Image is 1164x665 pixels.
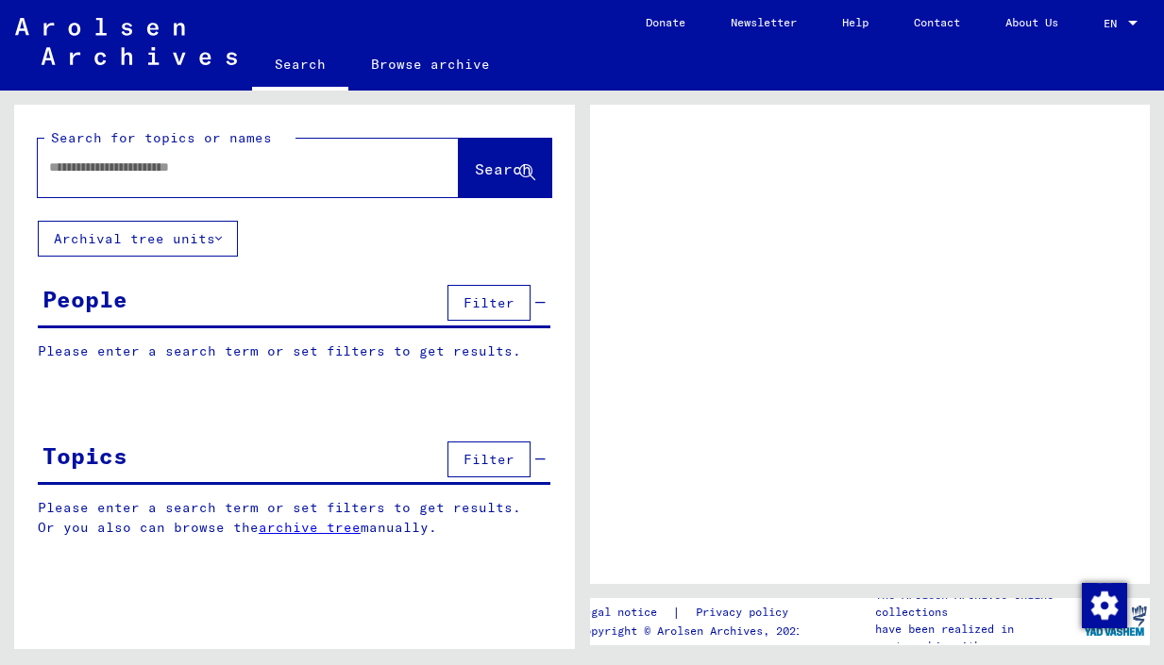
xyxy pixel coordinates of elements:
button: Filter [447,441,531,477]
button: Archival tree units [38,221,238,257]
button: Filter [447,285,531,321]
span: Filter [464,451,515,468]
a: archive tree [259,519,361,536]
a: Privacy policy [681,603,811,623]
img: Arolsen_neg.svg [15,18,237,65]
img: Change consent [1082,583,1127,628]
span: Search [475,159,531,178]
p: Copyright © Arolsen Archives, 2021 [578,623,811,640]
p: Please enter a search term or set filters to get results. [38,341,550,361]
p: have been realized in partnership with [875,621,1079,655]
a: Search [252,42,348,91]
p: The Arolsen Archives online collections [875,587,1079,621]
a: Legal notice [578,603,672,623]
div: People [42,282,127,316]
div: Change consent [1081,582,1126,627]
div: Topics [42,439,127,473]
mat-label: Search for topics or names [51,129,272,146]
img: yv_logo.png [1080,597,1151,644]
a: Browse archive [348,42,513,87]
button: Search [459,139,551,197]
span: EN [1104,17,1124,30]
span: Filter [464,294,515,311]
p: Please enter a search term or set filters to get results. Or you also can browse the manually. [38,498,551,538]
div: | [578,603,811,623]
